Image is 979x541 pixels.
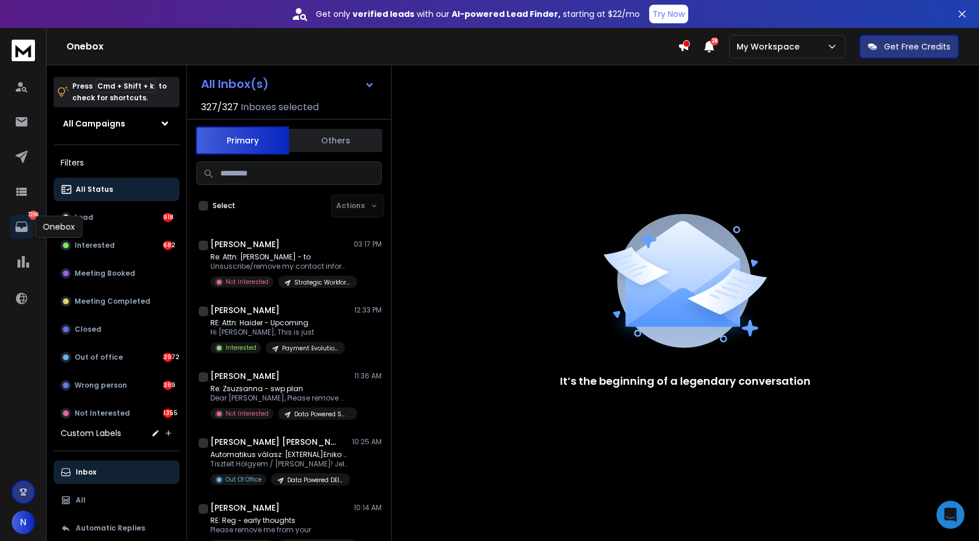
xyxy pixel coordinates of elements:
[54,402,179,425] button: Not Interested1355
[936,501,964,529] div: Open Intercom Messenger
[210,459,350,469] p: Tisztelt Hölgyem / [PERSON_NAME]! Jelenleg
[96,79,156,93] span: Cmd + Shift + k
[226,475,262,484] p: Out Of Office
[201,100,238,114] span: 327 / 327
[282,344,338,353] p: Payment Evolution - Keynotive
[75,325,101,334] p: Closed
[649,5,688,23] button: Try Now
[75,213,93,222] p: Lead
[210,238,280,250] h1: [PERSON_NAME]
[354,503,382,512] p: 10:14 AM
[354,305,382,315] p: 12:33 PM
[860,35,959,58] button: Get Free Credits
[352,437,382,447] p: 10:25 AM
[294,278,350,287] p: Strategic Workforce Planning - Learnova
[54,262,179,285] button: Meeting Booked
[54,318,179,341] button: Closed
[163,409,172,418] div: 1355
[54,234,179,257] button: Interested682
[163,241,172,250] div: 682
[354,240,382,249] p: 03:17 PM
[75,353,123,362] p: Out of office
[54,346,179,369] button: Out of office3972
[210,318,345,328] p: RE: Attn: Haider - Upcoming
[710,37,719,45] span: 28
[54,290,179,313] button: Meeting Completed
[75,381,127,390] p: Wrong person
[61,427,121,439] h3: Custom Labels
[353,8,414,20] strong: verified leads
[884,41,950,52] p: Get Free Credits
[63,118,125,129] h1: All Campaigns
[294,410,350,419] p: Data Powered SWP - Keynotive
[210,502,280,514] h1: [PERSON_NAME]
[54,112,179,135] button: All Campaigns
[210,525,350,535] p: Please remove me from your
[210,262,350,271] p: Unsuscribe/remove my contact information Sincerely,
[75,297,150,306] p: Meeting Completed
[54,206,179,229] button: Lead918
[75,409,130,418] p: Not Interested
[210,436,339,448] h1: [PERSON_NAME] [PERSON_NAME]
[653,8,685,20] p: Try Now
[54,374,179,397] button: Wrong person369
[196,127,289,154] button: Primary
[163,213,172,222] div: 918
[737,41,804,52] p: My Workspace
[36,216,83,238] div: Onebox
[72,80,167,104] p: Press to check for shortcuts.
[560,373,811,389] p: It’s the beginning of a legendary conversation
[75,269,135,278] p: Meeting Booked
[54,517,179,540] button: Automatic Replies
[452,8,561,20] strong: AI-powered Lead Finder,
[192,72,384,96] button: All Inbox(s)
[201,78,269,90] h1: All Inbox(s)
[213,201,235,210] label: Select
[75,241,115,250] p: Interested
[210,328,345,337] p: Hi [PERSON_NAME], This is just
[210,384,350,394] p: Re: Zsuzsanna - swp plan
[287,476,343,484] p: Data Powered DEI - Keynotive
[316,8,640,20] p: Get only with our starting at $22/mo
[210,516,350,525] p: RE: Reg - early thoughts
[289,128,382,153] button: Others
[76,524,145,533] p: Automatic Replies
[54,154,179,171] h3: Filters
[226,277,269,286] p: Not Interested
[241,100,319,114] h3: Inboxes selected
[210,394,350,403] p: Dear [PERSON_NAME], Please remove my
[12,511,35,534] button: N
[210,252,350,262] p: Re: Attn: [PERSON_NAME] - to
[54,489,179,512] button: All
[66,40,678,54] h1: Onebox
[76,468,96,477] p: Inbox
[226,409,269,418] p: Not Interested
[163,353,172,362] div: 3972
[10,215,33,238] a: 7296
[12,40,35,61] img: logo
[210,304,280,316] h1: [PERSON_NAME]
[163,381,172,390] div: 369
[54,461,179,484] button: Inbox
[226,343,256,352] p: Interested
[54,178,179,201] button: All Status
[210,370,280,382] h1: [PERSON_NAME]
[76,185,113,194] p: All Status
[354,371,382,381] p: 11:36 AM
[29,210,38,220] p: 7296
[76,496,86,505] p: All
[210,450,350,459] p: Automatikus válasz: [EXTERNAL]Eniko - short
